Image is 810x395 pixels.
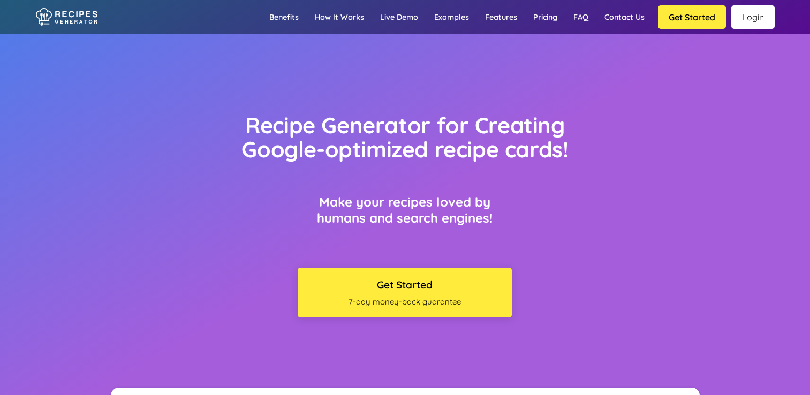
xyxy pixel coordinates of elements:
a: Pricing [525,2,565,33]
a: Live demo [372,2,426,33]
a: Features [477,2,525,33]
button: Get Started7-day money-back guarantee [298,268,512,317]
h3: Make your recipes loved by humans and search engines! [298,194,512,226]
button: Get Started [658,5,726,29]
span: 7-day money-back guarantee [303,297,506,307]
h1: Recipe Generator for Creating Google-optimized recipe cards! [219,113,591,162]
a: How it works [307,2,372,33]
a: Contact us [596,2,653,33]
a: Benefits [261,2,307,33]
a: Examples [426,2,477,33]
a: Login [731,5,775,29]
a: FAQ [565,2,596,33]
